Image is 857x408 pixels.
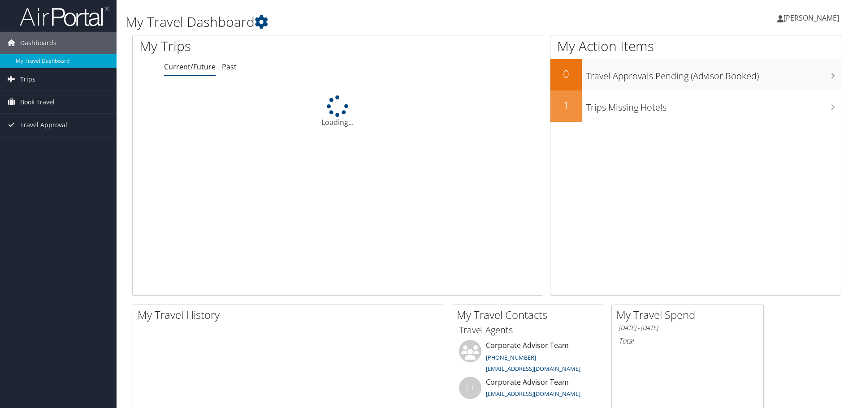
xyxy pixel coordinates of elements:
[550,59,841,90] a: 0Travel Approvals Pending (Advisor Booked)
[550,98,582,113] h2: 1
[133,95,543,128] div: Loading...
[454,340,602,377] li: Corporate Advisor Team
[783,13,839,23] span: [PERSON_NAME]
[20,114,67,136] span: Travel Approval
[454,377,602,406] li: Corporate Advisor Team
[457,307,604,322] h2: My Travel Contacts
[222,62,237,72] a: Past
[459,324,597,336] h3: Travel Agents
[20,6,109,27] img: airportal-logo.png
[486,353,536,361] a: [PHONE_NUMBER]
[619,324,757,332] h6: [DATE] - [DATE]
[139,37,365,56] h1: My Trips
[20,91,55,113] span: Book Travel
[550,66,582,82] h2: 0
[486,365,580,373] a: [EMAIL_ADDRESS][DOMAIN_NAME]
[550,90,841,122] a: 1Trips Missing Hotels
[20,68,35,90] span: Trips
[126,13,607,31] h1: My Travel Dashboard
[616,307,763,322] h2: My Travel Spend
[138,307,444,322] h2: My Travel History
[20,32,56,54] span: Dashboards
[486,390,580,398] a: [EMAIL_ADDRESS][DOMAIN_NAME]
[619,336,757,346] h6: Total
[586,97,841,114] h3: Trips Missing Hotels
[586,65,841,82] h3: Travel Approvals Pending (Advisor Booked)
[777,4,848,31] a: [PERSON_NAME]
[550,37,841,56] h1: My Action Items
[459,377,481,399] div: CT
[164,62,216,72] a: Current/Future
